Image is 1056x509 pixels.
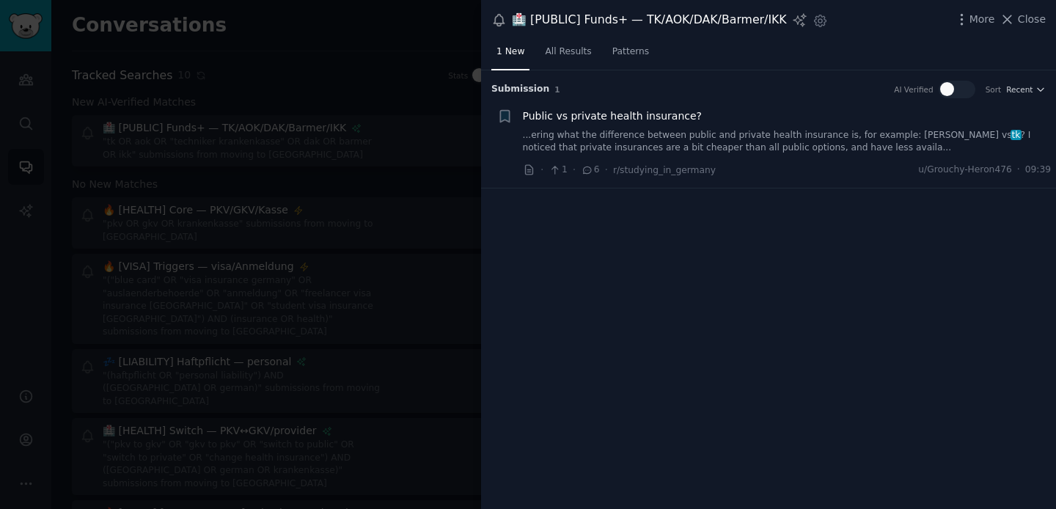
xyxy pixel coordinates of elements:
span: 1 [554,85,560,94]
a: All Results [540,40,596,70]
button: Recent [1006,84,1046,95]
a: Patterns [607,40,654,70]
div: Sort [986,84,1002,95]
span: Patterns [612,45,649,59]
span: · [540,162,543,177]
span: 1 New [496,45,524,59]
div: AI Verified [894,84,933,95]
span: 6 [581,164,599,177]
span: Recent [1006,84,1033,95]
span: r/studying_in_germany [613,165,716,175]
span: More [969,12,995,27]
span: 1 [549,164,567,177]
a: ...ering what the difference between public and private health insurance is, for example: [PERSON... [523,129,1052,155]
span: Close [1018,12,1046,27]
div: 🏥 [PUBLIC] Funds+ — TK/AOK/DAK/Barmer/IKK [512,11,787,29]
span: · [573,162,576,177]
a: 1 New [491,40,529,70]
span: Submission [491,83,549,96]
a: Public vs private health insurance? [523,109,703,124]
span: All Results [545,45,591,59]
span: · [1017,164,1020,177]
button: Close [1000,12,1046,27]
span: · [605,162,608,177]
span: 09:39 [1025,164,1051,177]
span: tk [1011,130,1022,140]
button: More [954,12,995,27]
span: u/Grouchy-Heron476 [918,164,1012,177]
